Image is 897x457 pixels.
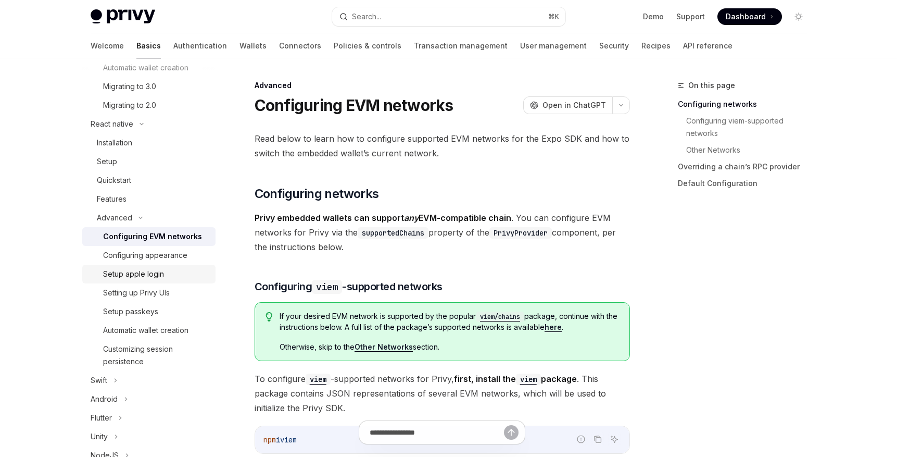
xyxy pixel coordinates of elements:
[82,302,216,321] a: Setup passkeys
[91,9,155,24] img: light logo
[91,393,118,405] div: Android
[103,249,187,262] div: Configuring appearance
[82,227,216,246] a: Configuring EVM networks
[686,113,815,142] a: Configuring viem-supported networks
[91,374,107,387] div: Swift
[454,374,577,384] strong: first, install the package
[97,212,132,224] div: Advanced
[255,279,443,294] span: Configuring -supported networks
[82,283,216,302] a: Setting up Privy UIs
[103,268,164,280] div: Setup apple login
[103,99,156,112] div: Migrating to 2.0
[82,321,216,340] a: Automatic wallet creation
[355,342,413,352] a: Other Networks
[82,190,216,208] a: Features
[97,155,117,168] div: Setup
[255,96,453,115] h1: Configuring EVM networks
[414,33,508,58] a: Transaction management
[523,96,612,114] button: Open in ChatGPT
[352,10,381,23] div: Search...
[404,213,419,223] em: any
[790,8,807,25] button: Toggle dark mode
[717,8,782,25] a: Dashboard
[548,13,559,21] span: ⌘ K
[97,174,131,187] div: Quickstart
[82,246,216,265] a: Configuring appearance
[82,133,216,152] a: Installation
[91,412,112,424] div: Flutter
[255,131,630,160] span: Read below to learn how to configure supported EVM networks for the Expo SDK and how to switch th...
[678,158,815,175] a: Overriding a chain’s RPC provider
[103,343,209,368] div: Customizing session persistence
[683,33,732,58] a: API reference
[504,425,519,440] button: Send message
[688,79,735,92] span: On this page
[91,430,108,443] div: Unity
[686,142,815,158] a: Other Networks
[545,323,562,332] a: here
[255,213,511,223] strong: Privy embedded wallets can support EVM-compatible chain
[334,33,401,58] a: Policies & controls
[255,80,630,91] div: Advanced
[280,342,618,352] span: Otherwise, skip to the section.
[306,374,331,385] code: viem
[103,230,202,243] div: Configuring EVM networks
[476,312,524,320] a: viem/chains
[82,265,216,283] a: Setup apple login
[280,311,618,332] span: If your desired EVM network is supported by the popular package, continue with the instructions b...
[103,305,158,318] div: Setup passkeys
[82,96,216,115] a: Migrating to 2.0
[641,33,671,58] a: Recipes
[97,137,132,149] div: Installation
[542,100,606,110] span: Open in ChatGPT
[599,33,629,58] a: Security
[91,118,133,130] div: React native
[520,33,587,58] a: User management
[82,340,216,371] a: Customizing session persistence
[103,80,156,93] div: Migrating to 3.0
[678,96,815,113] a: Configuring networks
[643,11,664,22] a: Demo
[358,227,428,239] code: supportedChains
[476,312,524,322] code: viem/chains
[489,227,552,239] code: PrivyProvider
[82,152,216,171] a: Setup
[82,77,216,96] a: Migrating to 3.0
[103,324,188,337] div: Automatic wallet creation
[97,193,127,205] div: Features
[266,312,273,322] svg: Tip
[279,33,321,58] a: Connectors
[516,374,541,385] code: viem
[173,33,227,58] a: Authentication
[91,33,124,58] a: Welcome
[516,374,541,384] a: viem
[726,11,766,22] span: Dashboard
[678,175,815,192] a: Default Configuration
[239,33,267,58] a: Wallets
[255,211,630,254] span: . You can configure EVM networks for Privy via the property of the component, per the instruction...
[332,7,565,26] button: Search...⌘K
[136,33,161,58] a: Basics
[312,280,342,294] code: viem
[103,287,170,299] div: Setting up Privy UIs
[255,186,379,202] span: Configuring networks
[255,372,630,415] span: To configure -supported networks for Privy, . This package contains JSON representations of sever...
[676,11,705,22] a: Support
[306,374,331,384] a: viem
[82,171,216,190] a: Quickstart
